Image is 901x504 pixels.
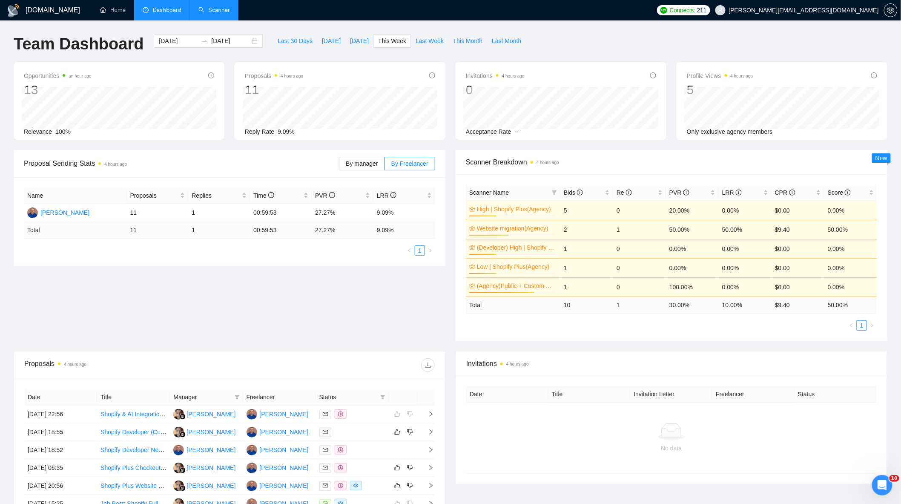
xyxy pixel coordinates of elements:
[245,128,274,135] span: Reply Rate
[687,82,753,98] div: 5
[477,281,555,291] a: (Agency)Public + Custom Apps
[159,36,198,46] input: Start date
[717,7,723,13] span: user
[564,189,583,196] span: Bids
[100,464,274,471] a: Shopify Plus Checkout Optimization & A/B Testing Expert Needed
[315,192,335,199] span: PVR
[392,481,402,491] button: like
[466,358,877,369] span: Invitations
[312,204,373,222] td: 27.27%
[428,248,433,253] span: right
[712,386,795,403] th: Freelancer
[260,481,309,490] div: [PERSON_NAME]
[278,36,313,46] span: Last 30 Days
[250,222,312,239] td: 00:59:53
[824,201,877,220] td: 0.00%
[867,320,877,331] li: Next Page
[670,6,695,15] span: Connects:
[405,463,415,473] button: dislike
[828,189,851,196] span: Score
[187,463,235,472] div: [PERSON_NAME]
[719,258,772,277] td: 0.00%
[421,411,434,417] span: right
[666,277,719,297] td: 100.00%
[719,297,772,313] td: 10.00 %
[192,191,240,200] span: Replies
[24,187,127,204] th: Name
[849,323,854,328] span: left
[97,389,170,406] th: Title
[466,386,548,403] th: Date
[69,74,91,78] time: an hour ago
[24,389,97,406] th: Date
[477,262,555,271] a: Low | Shopify Plus(Agency)
[247,428,309,435] a: AU[PERSON_NAME]
[390,192,396,198] span: info-circle
[650,72,656,78] span: info-circle
[872,475,892,495] iframe: Intercom live chat
[211,36,250,46] input: End date
[613,220,666,239] td: 1
[577,190,583,196] span: info-circle
[394,482,400,489] span: like
[560,201,613,220] td: 5
[14,34,143,54] h1: Team Dashboard
[846,320,857,331] button: left
[666,258,719,277] td: 0.00%
[502,74,525,78] time: 4 hours ago
[453,36,482,46] span: This Month
[422,362,434,369] span: download
[405,245,415,256] button: left
[201,37,208,44] span: swap-right
[180,432,186,438] img: gigradar-bm.png
[278,128,295,135] span: 9.09%
[666,297,719,313] td: 30.00 %
[407,248,412,253] span: left
[407,429,413,435] span: dislike
[173,482,235,489] a: MA[PERSON_NAME]
[466,82,525,98] div: 0
[187,445,235,455] div: [PERSON_NAME]
[329,192,335,198] span: info-circle
[687,128,773,135] span: Only exclusive agency members
[845,190,851,196] span: info-circle
[173,428,235,435] a: MA[PERSON_NAME]
[173,463,184,473] img: MA
[97,406,170,423] td: Shopify & AI Integration Specialist | Store Optimization & Automation Expert
[338,412,343,417] span: dollar
[55,128,71,135] span: 100%
[253,192,274,199] span: Time
[425,245,435,256] button: right
[469,225,475,231] span: crown
[104,162,127,167] time: 4 hours ago
[64,362,86,367] time: 4 hours ago
[353,483,359,488] span: eye
[731,74,753,78] time: 4 hours ago
[130,191,179,200] span: Proposals
[188,187,250,204] th: Replies
[660,7,667,14] img: upwork-logo.png
[392,427,402,437] button: like
[466,71,525,81] span: Invitations
[867,320,877,331] button: right
[469,264,475,270] span: crown
[127,204,189,222] td: 11
[487,34,526,48] button: Last Month
[789,190,795,196] span: info-circle
[515,128,519,135] span: --
[245,82,303,98] div: 11
[666,201,719,220] td: 20.00%
[319,392,377,402] span: Status
[260,409,309,419] div: [PERSON_NAME]
[697,6,706,15] span: 211
[846,320,857,331] li: Previous Page
[322,36,341,46] span: [DATE]
[100,429,258,435] a: Shopify Developer (Custom Development & API Integration)
[405,427,415,437] button: dislike
[317,34,345,48] button: [DATE]
[247,464,309,471] a: AU[PERSON_NAME]
[421,358,435,372] button: download
[127,222,189,239] td: 11
[24,82,92,98] div: 13
[173,446,235,453] a: AU[PERSON_NAME]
